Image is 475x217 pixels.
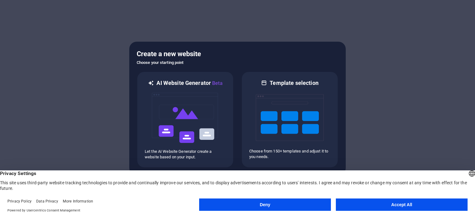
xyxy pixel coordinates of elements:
p: Let the AI Website Generator create a website based on your input. [145,149,226,160]
h6: Choose your starting point [137,59,338,66]
div: Template selectionChoose from 150+ templates and adjust it to you needs. [241,71,338,168]
h6: Template selection [270,79,318,87]
h5: Create a new website [137,49,338,59]
img: ai [151,87,219,149]
span: Beta [211,80,223,86]
h6: AI Website Generator [156,79,222,87]
div: AI Website GeneratorBetaaiLet the AI Website Generator create a website based on your input. [137,71,234,168]
p: Choose from 150+ templates and adjust it to you needs. [249,148,330,160]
